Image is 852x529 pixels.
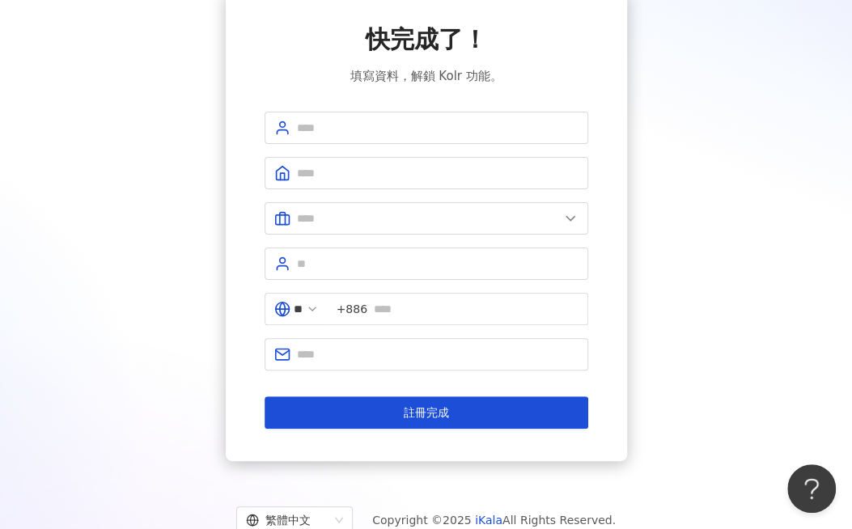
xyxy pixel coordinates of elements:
span: 填寫資料，解鎖 Kolr 功能。 [350,66,502,86]
iframe: Help Scout Beacon - Open [787,464,836,513]
button: 註冊完成 [265,396,588,429]
span: 快完成了！ [366,23,487,57]
a: iKala [475,514,502,527]
span: +886 [337,300,367,318]
span: 註冊完成 [404,406,449,419]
